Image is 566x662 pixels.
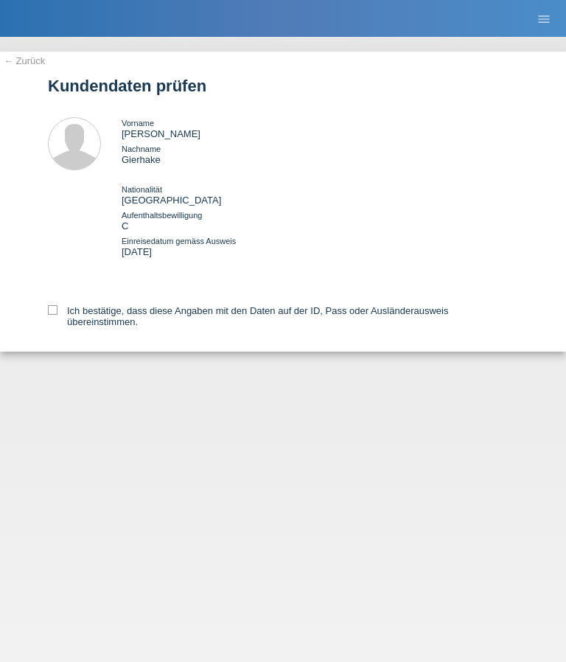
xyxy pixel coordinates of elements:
div: [GEOGRAPHIC_DATA] [122,184,518,206]
a: ← Zurück [4,55,45,66]
span: Einreisedatum gemäss Ausweis [122,237,236,245]
a: menu [529,14,559,23]
label: Ich bestätige, dass diese Angaben mit den Daten auf der ID, Pass oder Ausländerausweis übereinsti... [48,305,518,327]
h1: Kundendaten prüfen [48,77,518,95]
div: C [122,209,518,231]
div: [PERSON_NAME] [122,117,518,139]
i: menu [537,12,551,27]
div: [DATE] [122,235,518,257]
span: Vorname [122,119,154,128]
span: Aufenthaltsbewilligung [122,211,202,220]
span: Nachname [122,144,161,153]
span: Nationalität [122,185,162,194]
div: Gierhake [122,143,518,165]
